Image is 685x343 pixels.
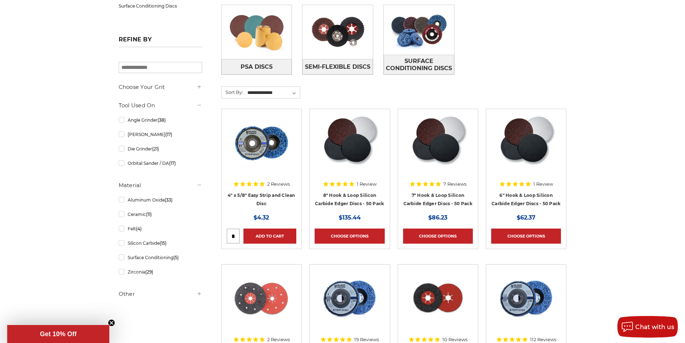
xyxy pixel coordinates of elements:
[315,229,384,244] a: Choose Options
[495,270,557,327] img: 4-1/2" x 7/8" Easy Strip and Clean Disc
[305,61,370,73] span: Semi-Flexible Discs
[492,193,561,206] a: 6" Hook & Loop Silicon Carbide Edger Discs - 50 Pack
[119,157,202,170] a: Orbital Sander / DA
[315,270,384,339] a: blue clean and strip disc
[173,255,179,260] span: (5)
[533,182,553,186] span: 1 Review
[246,87,300,98] select: Sort By:
[354,337,379,342] span: 19 Reviews
[428,214,447,221] span: $86.23
[357,182,376,186] span: 1 Review
[119,114,202,126] a: Angle Grinder
[491,229,561,244] a: Choose Options
[320,114,379,172] img: Silicon Carbide 8" Hook & Loop Edger Discs
[152,146,159,152] span: (21)
[119,251,202,264] a: Surface Conditioning
[40,330,77,338] span: Get 10% Off
[119,194,202,206] a: Aluminum Oxide
[136,226,142,231] span: (4)
[119,36,202,47] h5: Refine by
[443,182,466,186] span: 7 Reviews
[403,193,472,206] a: 7" Hook & Loop Silicon Carbide Edger Discs - 50 Pack
[119,290,202,298] h5: Other
[119,101,202,110] h5: Tool Used On
[635,324,674,330] span: Chat with us
[119,143,202,155] a: Die Grinder
[315,193,384,206] a: 8" Hook & Loop Silicon Carbide Edger Discs - 50 Pack
[119,222,202,235] a: Felt
[119,266,202,278] a: Zirconia
[119,83,202,91] h5: Choose Your Grit
[243,229,296,244] a: Add to Cart
[403,114,473,184] a: Silicon Carbide 7" Hook & Loop Edger Discs
[227,114,296,184] a: 4" x 5/8" easy strip and clean discs
[617,316,678,338] button: Chat with us
[160,240,166,246] span: (15)
[267,337,290,342] span: 2 Reviews
[119,181,202,190] h5: Material
[241,61,273,73] span: PSA Discs
[254,214,269,221] span: $4.32
[119,128,202,141] a: [PERSON_NAME]
[403,229,473,244] a: Choose Options
[157,117,166,123] span: (38)
[384,55,454,75] a: Surface Conditioning Discs
[146,212,152,217] span: (11)
[517,214,535,221] span: $62.37
[339,214,361,221] span: $135.44
[315,114,384,184] a: Silicon Carbide 8" Hook & Loop Edger Discs
[222,59,292,75] a: PSA Discs
[222,87,243,98] label: Sort By:
[233,270,290,327] img: 7" x 7/8" Silicon Carbide Semi Flex Disc
[302,59,373,75] a: Semi-Flexible Discs
[321,270,378,327] img: blue clean and strip disc
[233,114,290,172] img: 4" x 5/8" easy strip and clean discs
[145,269,153,275] span: (29)
[530,337,556,342] span: 112 Reviews
[7,325,109,343] div: Get 10% OffClose teaser
[497,114,555,172] img: Silicon Carbide 6" Hook & Loop Edger Discs
[228,193,295,206] a: 4" x 5/8" Easy Strip and Clean Disc
[384,5,454,55] img: Surface Conditioning Discs
[165,197,173,203] span: (33)
[169,161,176,166] span: (17)
[403,270,473,339] a: 4.5" x 7/8" Silicon Carbide Semi Flex Disc
[491,114,561,184] a: Silicon Carbide 6" Hook & Loop Edger Discs
[119,208,202,221] a: Ceramic
[165,132,172,137] span: (17)
[442,337,467,342] span: 10 Reviews
[267,182,290,186] span: 2 Reviews
[222,7,292,57] img: PSA Discs
[302,7,373,57] img: Semi-Flexible Discs
[409,270,467,327] img: 4.5" x 7/8" Silicon Carbide Semi Flex Disc
[491,270,561,339] a: 4-1/2" x 7/8" Easy Strip and Clean Disc
[227,270,296,339] a: 7" x 7/8" Silicon Carbide Semi Flex Disc
[108,319,115,326] button: Close teaser
[409,114,467,172] img: Silicon Carbide 7" Hook & Loop Edger Discs
[119,237,202,249] a: Silicon Carbide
